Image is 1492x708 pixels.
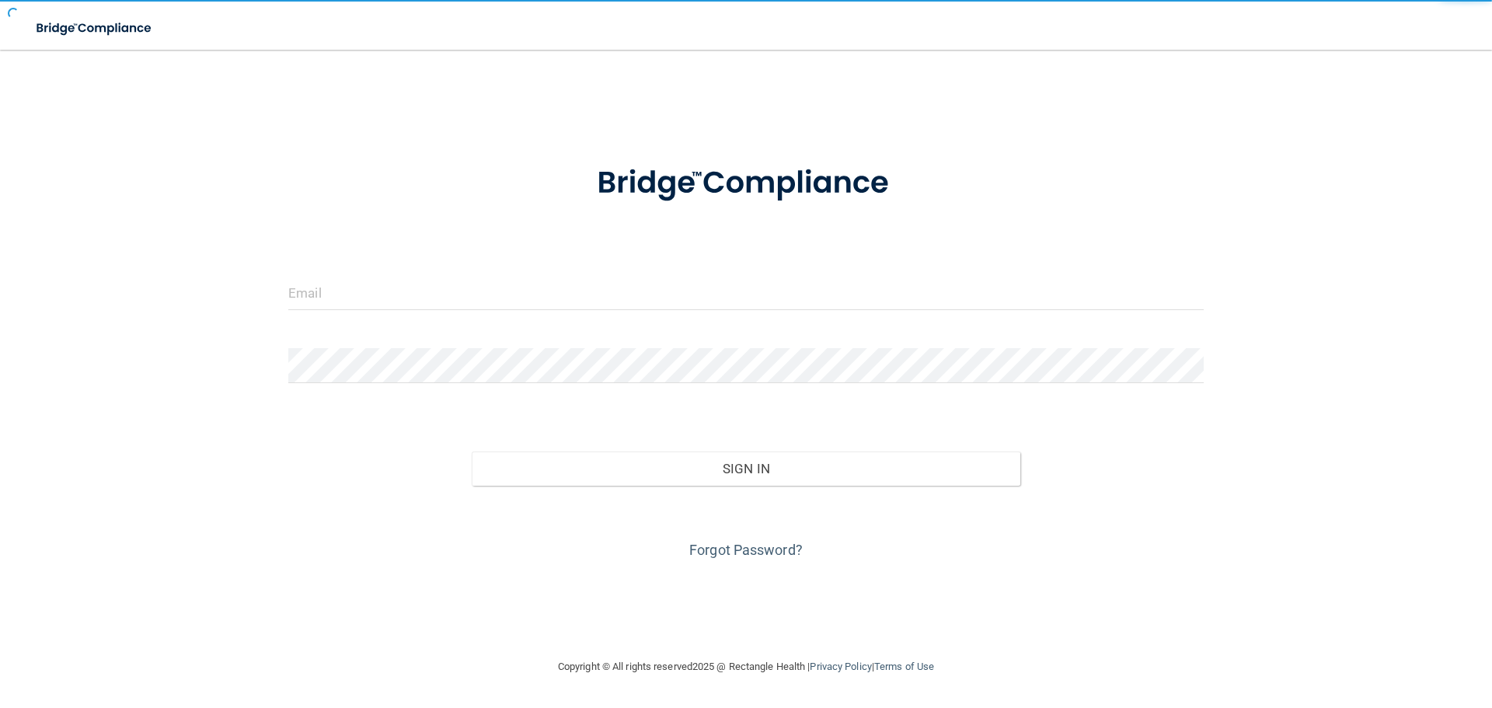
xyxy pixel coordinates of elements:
a: Forgot Password? [689,542,803,558]
img: bridge_compliance_login_screen.278c3ca4.svg [23,12,166,44]
button: Sign In [472,452,1021,486]
input: Email [288,275,1204,310]
div: Copyright © All rights reserved 2025 @ Rectangle Health | | [462,642,1030,692]
a: Privacy Policy [810,661,871,672]
a: Terms of Use [874,661,934,672]
img: bridge_compliance_login_screen.278c3ca4.svg [565,143,927,224]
